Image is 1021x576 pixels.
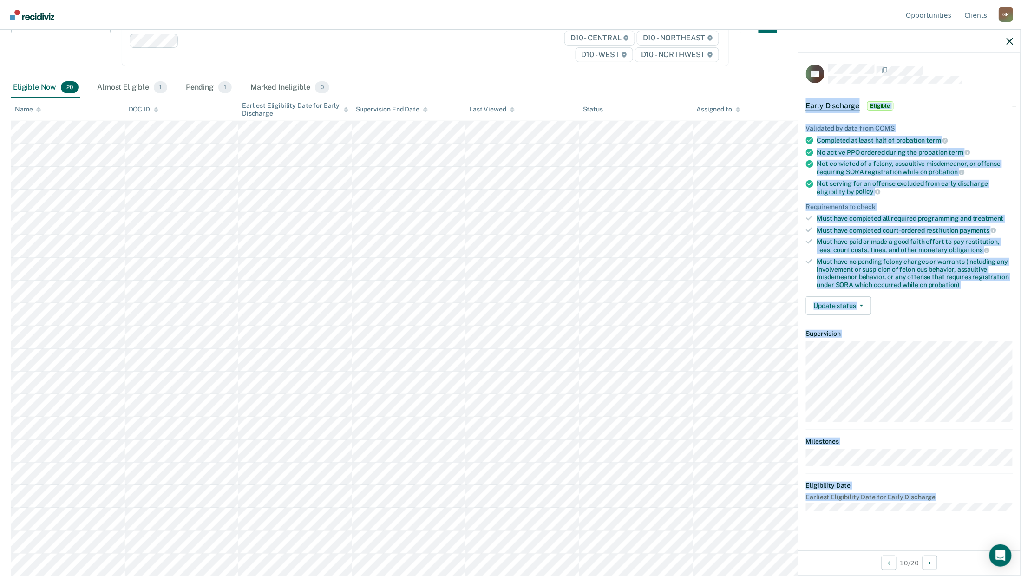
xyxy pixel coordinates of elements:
[583,105,603,113] div: Status
[929,168,965,176] span: probation
[218,81,232,93] span: 1
[817,148,1013,157] div: No active PPO ordered during the probation
[637,31,719,46] span: D10 - NORTHEAST
[923,556,937,570] button: Next Opportunity
[798,550,1021,575] div: 10 / 20
[856,188,881,195] span: policy
[817,226,1013,235] div: Must have completed court-ordered restitution
[129,105,158,113] div: DOC ID
[469,105,514,113] div: Last Viewed
[806,124,1013,132] div: Validated by data from COMS
[973,215,1004,222] span: treatment
[999,7,1014,22] div: G R
[989,544,1012,567] div: Open Intercom Messenger
[806,101,860,111] span: Early Discharge
[806,482,1013,490] dt: Eligibility Date
[697,105,740,113] div: Assigned to
[817,238,1013,254] div: Must have paid or made a good faith effort to pay restitution, fees, court costs, fines, and othe...
[949,246,990,254] span: obligations
[999,7,1014,22] button: Profile dropdown button
[817,160,1013,176] div: Not convicted of a felony, assaultive misdemeanor, or offense requiring SORA registration while on
[882,556,897,570] button: Previous Opportunity
[315,81,329,93] span: 0
[817,215,1013,223] div: Must have completed all required programming and
[806,330,1013,338] dt: Supervision
[817,258,1013,289] div: Must have no pending felony charges or warrants (including any involvement or suspicion of feloni...
[798,91,1021,121] div: Early DischargeEligible
[15,105,41,113] div: Name
[806,296,871,315] button: Update status
[61,81,79,93] span: 20
[929,281,960,288] span: probation)
[960,227,997,234] span: payments
[564,31,635,46] span: D10 - CENTRAL
[249,78,331,98] div: Marked Ineligible
[356,105,428,113] div: Supervision End Date
[10,10,54,20] img: Recidiviz
[95,78,169,98] div: Almost Eligible
[806,493,1013,501] dt: Earliest Eligibility Date for Early Discharge
[576,47,633,62] span: D10 - WEST
[154,81,167,93] span: 1
[11,78,80,98] div: Eligible Now
[806,203,1013,211] div: Requirements to check
[949,149,970,156] span: term
[242,102,348,118] div: Earliest Eligibility Date for Early Discharge
[817,180,1013,196] div: Not serving for an offense excluded from early discharge eligibility by
[635,47,719,62] span: D10 - NORTHWEST
[817,136,1013,144] div: Completed at least half of probation
[927,137,948,144] span: term
[867,101,894,111] span: Eligible
[806,438,1013,445] dt: Milestones
[184,78,234,98] div: Pending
